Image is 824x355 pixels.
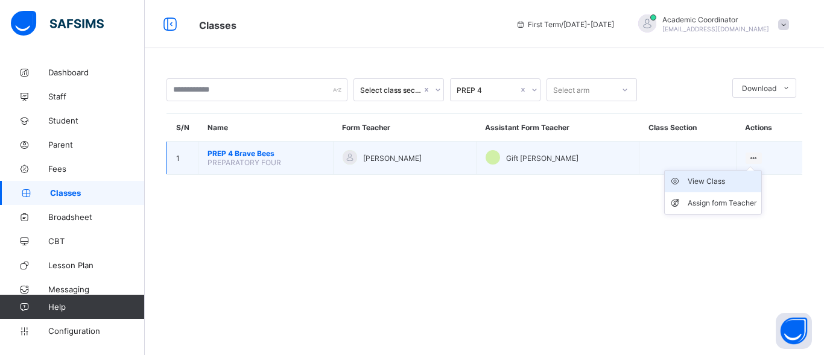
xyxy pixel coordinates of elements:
[333,114,476,142] th: Form Teacher
[48,284,145,294] span: Messaging
[11,11,104,36] img: safsims
[457,86,518,95] div: PREP 4
[363,154,422,163] span: [PERSON_NAME]
[360,86,422,95] div: Select class section
[662,25,769,33] span: [EMAIL_ADDRESS][DOMAIN_NAME]
[199,19,236,31] span: Classes
[48,140,145,149] span: Parent
[48,260,145,270] span: Lesson Plan
[553,78,589,101] div: Select arm
[208,149,324,158] span: PREP 4 Brave Bees
[48,326,144,336] span: Configuration
[48,302,144,312] span: Help
[167,142,198,175] td: 1
[776,313,812,349] button: Open asap
[639,114,737,142] th: Class Section
[48,236,145,246] span: CBT
[48,68,145,77] span: Dashboard
[662,15,769,24] span: Academic Coordinator
[516,20,614,29] span: session/term information
[48,116,145,125] span: Student
[48,212,145,222] span: Broadsheet
[167,114,198,142] th: S/N
[626,14,795,34] div: AcademicCoordinator
[198,114,334,142] th: Name
[48,92,145,101] span: Staff
[742,84,776,93] span: Download
[736,114,802,142] th: Actions
[48,164,145,174] span: Fees
[688,175,756,187] div: View Class
[476,114,639,142] th: Assistant Form Teacher
[208,158,281,167] span: PREPARATORY FOUR
[50,188,145,198] span: Classes
[688,197,756,209] div: Assign form Teacher
[506,154,578,163] span: Gift [PERSON_NAME]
